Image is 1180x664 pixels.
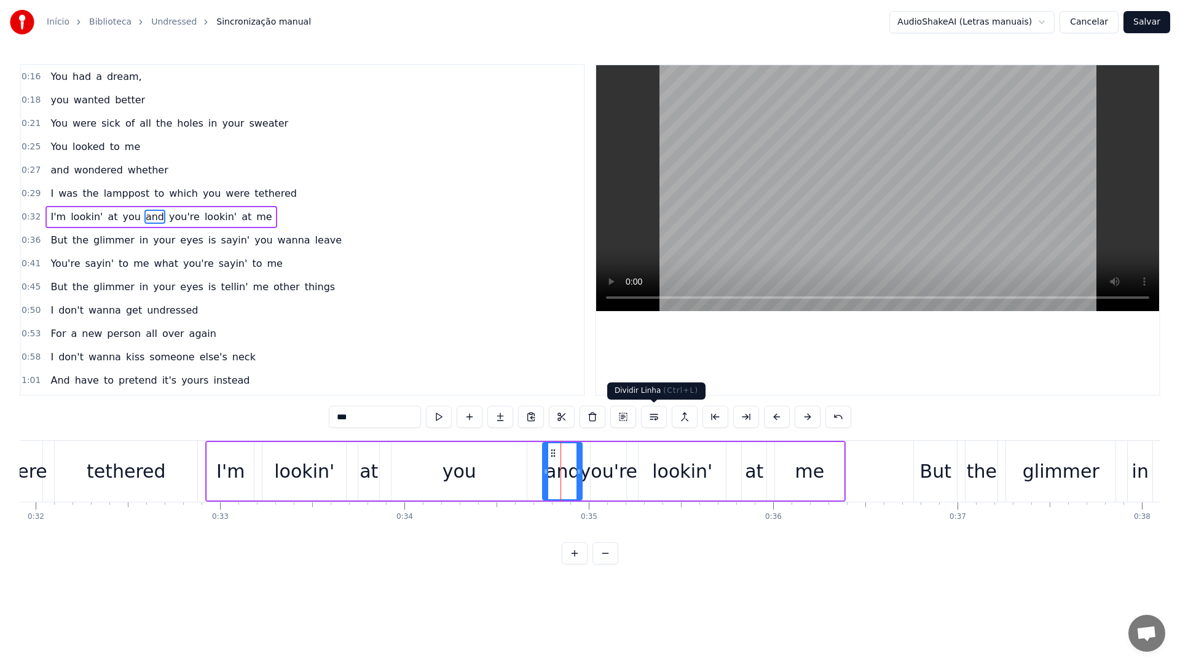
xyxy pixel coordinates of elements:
[57,303,85,317] span: don't
[87,350,122,364] span: wanna
[304,280,337,294] span: things
[117,373,159,387] span: pretend
[106,69,143,84] span: dream,
[581,512,597,522] div: 0:35
[22,94,41,106] span: 0:18
[152,233,176,247] span: your
[22,351,41,363] span: 0:58
[28,512,44,522] div: 0:32
[265,256,283,271] span: me
[132,256,150,271] span: me
[161,373,178,387] span: it's
[1128,615,1165,652] a: Bate-papo aberto
[49,116,69,130] span: You
[22,328,41,340] span: 0:53
[180,373,210,387] span: yours
[49,140,69,154] span: You
[663,386,698,395] span: ( Ctrl+L )
[84,256,116,271] span: sayin'
[1060,11,1119,33] button: Cancelar
[153,256,179,271] span: what
[148,350,195,364] span: someone
[92,280,136,294] span: glimmer
[207,233,218,247] span: is
[207,116,219,130] span: in
[272,280,301,294] span: other
[57,350,85,364] span: don't
[22,164,41,176] span: 0:27
[57,186,79,200] span: was
[920,457,951,485] div: But
[212,512,229,522] div: 0:33
[152,280,176,294] span: your
[103,373,115,387] span: to
[122,210,142,224] span: you
[1123,11,1170,33] button: Salvar
[22,211,41,223] span: 0:32
[49,326,67,341] span: For
[207,280,218,294] span: is
[216,16,311,28] span: Sincronização manual
[220,233,251,247] span: sayin'
[251,256,263,271] span: to
[10,10,34,34] img: youka
[218,256,249,271] span: sayin'
[138,280,150,294] span: in
[114,93,146,107] span: better
[144,326,159,341] span: all
[22,188,41,200] span: 0:29
[2,457,47,485] div: were
[71,140,106,154] span: looked
[106,210,119,224] span: at
[49,233,68,247] span: But
[22,141,41,153] span: 0:25
[127,163,170,177] span: whether
[92,233,136,247] span: glimmer
[274,457,334,485] div: lookin'
[252,280,270,294] span: me
[81,186,100,200] span: the
[22,304,41,317] span: 0:50
[153,186,165,200] span: to
[69,326,78,341] span: a
[138,116,152,130] span: all
[221,116,245,130] span: your
[109,140,121,154] span: to
[49,373,71,387] span: And
[89,16,132,28] a: Biblioteca
[71,69,92,84] span: had
[314,233,343,247] span: leave
[71,116,98,130] span: were
[22,281,41,293] span: 0:45
[253,233,273,247] span: you
[168,186,199,200] span: which
[22,374,41,387] span: 1:01
[49,256,81,271] span: You're
[125,303,143,317] span: get
[168,210,201,224] span: you're
[106,326,142,341] span: person
[199,350,229,364] span: else's
[22,234,41,247] span: 0:36
[49,210,67,224] span: I'm
[71,280,90,294] span: the
[179,280,205,294] span: eyes
[176,116,205,130] span: holes
[202,186,222,200] span: you
[607,382,706,400] div: Dividir Linha
[146,303,199,317] span: undressed
[49,303,55,317] span: I
[360,457,378,485] div: at
[950,512,966,522] div: 0:37
[49,350,55,364] span: I
[231,350,257,364] span: neck
[49,186,55,200] span: I
[224,186,251,200] span: were
[240,210,253,224] span: at
[151,16,197,28] a: Undressed
[87,303,122,317] span: wanna
[765,512,782,522] div: 0:36
[545,457,580,485] div: and
[248,116,289,130] span: sweater
[212,373,251,387] span: instead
